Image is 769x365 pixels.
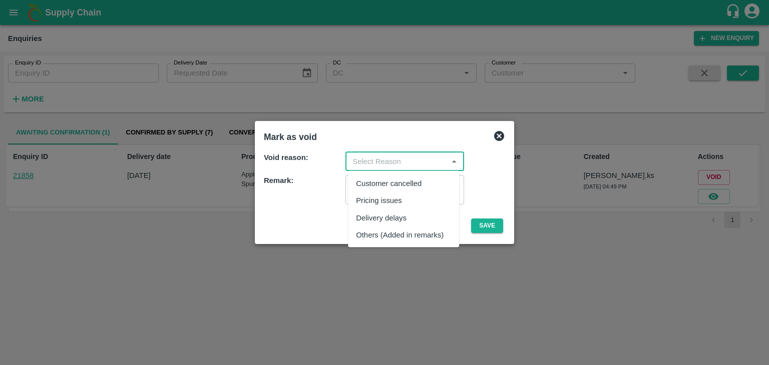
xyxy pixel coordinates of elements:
div: Others (Added in remarks) [356,229,444,240]
button: Save [471,218,503,233]
input: Select Reason [348,155,445,168]
strong: Remark: [264,176,293,184]
div: Delivery delays [356,212,407,223]
div: Customer cancelled [356,178,422,189]
strong: Void reason: [264,153,308,161]
button: Close [448,155,461,168]
div: Pricing issues [356,195,402,206]
b: Mark as void [264,132,317,142]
